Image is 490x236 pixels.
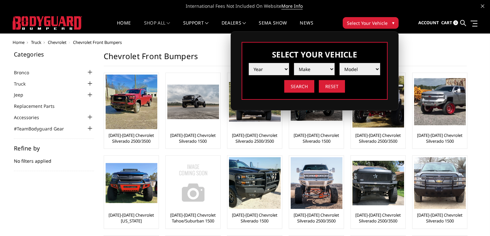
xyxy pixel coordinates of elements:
a: Truck [31,39,41,45]
a: Bronco [14,69,37,76]
a: [DATE]-[DATE] Chevrolet Tahoe/Suburban 1500 [167,212,219,224]
a: [DATE]-[DATE] Chevrolet Silverado 1500 [167,132,219,144]
span: 0 [453,20,458,25]
a: [DATE]-[DATE] Chevrolet Silverado 1500 [291,132,342,144]
span: Select Your Vehicle [347,20,388,26]
a: SEMA Show [259,21,287,33]
a: #TeamBodyguard Gear [14,125,72,132]
a: Home [117,21,131,33]
a: Support [183,21,209,33]
input: Search [284,80,314,93]
div: No filters applied [14,145,94,171]
select: Please select the value from list. [294,63,335,75]
a: More Info [281,3,303,9]
span: Cart [441,20,452,26]
a: Truck [14,80,34,87]
iframe: Chat Widget [458,205,490,236]
a: [DATE]-[DATE] Chevrolet Silverado 2500/3500 [291,212,342,224]
h5: Categories [14,51,94,57]
select: Please select the value from list. [249,63,289,75]
h1: Chevrolet Front Bumpers [104,51,467,66]
a: News [300,21,313,33]
a: Jeep [14,91,31,98]
a: [DATE]-[DATE] Chevrolet Silverado 1500 [229,212,280,224]
span: ▾ [392,19,394,26]
a: Account [418,14,439,32]
a: Accessories [14,114,47,121]
a: Chevrolet [48,39,67,45]
a: Cart 0 [441,14,458,32]
a: [DATE]-[DATE] Chevrolet [US_STATE] [106,212,157,224]
a: Dealers [222,21,246,33]
a: [DATE]-[DATE] Chevrolet Silverado 2500/3500 [106,132,157,144]
span: Chevrolet Front Bumpers [73,39,122,45]
h3: Select Your Vehicle [249,49,381,60]
a: [DATE]-[DATE] Chevrolet Silverado 2500/3500 [352,212,404,224]
a: [DATE]-[DATE] Chevrolet Silverado 1500 [414,132,465,144]
a: Replacement Parts [14,103,63,109]
h5: Refine by [14,145,94,151]
a: shop all [144,21,170,33]
a: [DATE]-[DATE] Chevrolet Silverado 2500/3500 [352,132,404,144]
a: [DATE]-[DATE] Chevrolet Silverado 2500/3500 [229,132,280,144]
a: Home [13,39,25,45]
img: No Image [167,157,219,209]
input: Reset [319,80,345,93]
a: [DATE]-[DATE] Chevrolet Silverado 1500 [414,212,465,224]
button: Select Your Vehicle [343,17,399,29]
img: BODYGUARD BUMPERS [13,16,82,30]
span: Account [418,20,439,26]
